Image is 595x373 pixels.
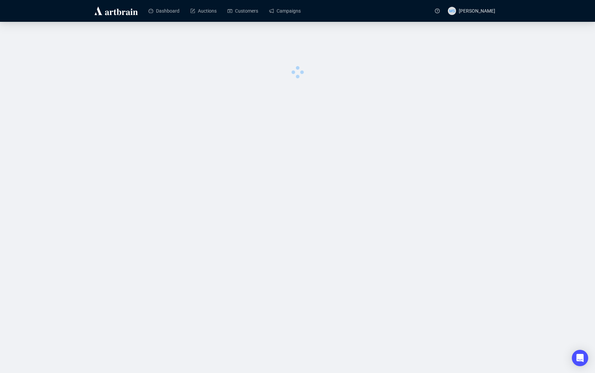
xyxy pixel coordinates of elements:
[572,350,588,366] div: Open Intercom Messenger
[449,8,455,14] span: MS
[435,9,440,13] span: question-circle
[228,2,258,20] a: Customers
[459,8,495,14] span: [PERSON_NAME]
[93,5,139,16] img: logo
[269,2,301,20] a: Campaigns
[190,2,217,20] a: Auctions
[148,2,179,20] a: Dashboard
